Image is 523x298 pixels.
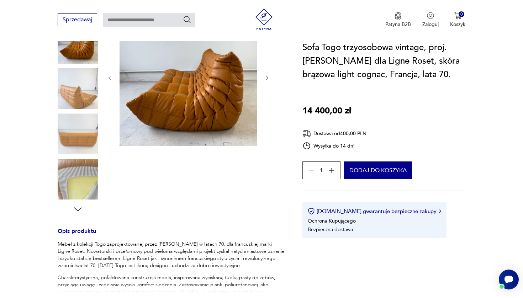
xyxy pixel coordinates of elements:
img: Ikona strzałki w prawo [439,209,441,213]
img: Ikona medalu [395,12,402,20]
button: Sprzedawaj [58,13,97,26]
button: Zaloguj [422,12,439,28]
img: Zdjęcie produktu Sofa Togo trzyosobowa vintage, proj. M. Ducaroy dla Ligne Roset, skóra brązowa l... [58,159,98,199]
img: Ikona dostawy [302,129,311,138]
img: Ikona certyfikatu [308,208,315,215]
img: Zdjęcie produktu Sofa Togo trzyosobowa vintage, proj. M. Ducaroy dla Ligne Roset, skóra brązowa l... [58,68,98,109]
p: Mebel z kolekcji Togo zaprojektowanej przez [PERSON_NAME] w latach 70. dla francuskiej marki Lign... [58,241,285,269]
button: Patyna B2B [385,12,411,28]
div: Wysyłka do 14 dni [302,142,367,150]
button: Dodaj do koszyka [344,161,412,179]
a: Sprzedawaj [58,18,97,23]
button: 0Koszyk [450,12,465,28]
img: Patyna - sklep z meblami i dekoracjami vintage [253,9,275,30]
button: Szukaj [183,15,191,24]
div: 0 [459,11,465,17]
span: 1 [320,168,323,173]
a: Ikona medaluPatyna B2B [385,12,411,28]
p: Patyna B2B [385,21,411,28]
iframe: Smartsupp widget button [499,270,519,289]
img: Zdjęcie produktu Sofa Togo trzyosobowa vintage, proj. M. Ducaroy dla Ligne Roset, skóra brązowa l... [120,9,257,146]
img: Ikona koszyka [454,12,461,19]
img: Ikonka użytkownika [427,12,434,19]
p: 14 400,00 zł [302,104,351,118]
button: [DOMAIN_NAME] gwarantuje bezpieczne zakupy [308,208,441,215]
div: Dostawa od 400,00 PLN [302,129,367,138]
h3: Opis produktu [58,229,285,241]
img: Zdjęcie produktu Sofa Togo trzyosobowa vintage, proj. M. Ducaroy dla Ligne Roset, skóra brązowa l... [58,113,98,154]
p: Zaloguj [422,21,439,28]
p: Koszyk [450,21,465,28]
img: Zdjęcie produktu Sofa Togo trzyosobowa vintage, proj. M. Ducaroy dla Ligne Roset, skóra brązowa l... [58,23,98,63]
h1: Sofa Togo trzyosobowa vintage, proj. [PERSON_NAME] dla Ligne Roset, skóra brązowa light cognac, F... [302,41,466,81]
li: Bezpieczna dostawa [308,226,353,233]
li: Ochrona Kupującego [308,218,356,224]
